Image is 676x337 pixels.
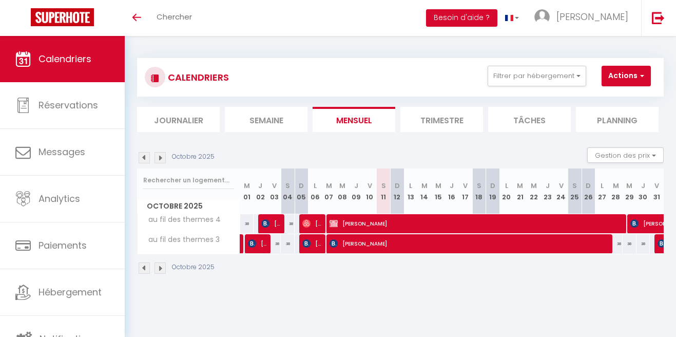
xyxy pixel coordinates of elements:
th: 25 [568,168,582,214]
span: au fil des thermes 3 [139,234,222,246]
th: 27 [595,168,609,214]
th: 20 [499,168,513,214]
abbr: M [531,181,537,191]
th: 10 [363,168,377,214]
span: [PERSON_NAME] [302,214,321,233]
h3: CALENDRIERS [165,66,229,89]
div: 38 [240,214,254,233]
abbr: M [421,181,428,191]
li: Tâches [488,107,571,132]
abbr: J [354,181,358,191]
abbr: M [326,181,332,191]
th: 21 [513,168,527,214]
abbr: S [381,181,386,191]
div: 38 [281,214,295,233]
th: 14 [418,168,432,214]
th: 09 [350,168,363,214]
th: 15 [431,168,445,214]
span: [PERSON_NAME] [330,214,625,233]
abbr: D [490,181,495,191]
span: [PERSON_NAME] [302,234,321,253]
abbr: S [572,181,577,191]
span: Paiements [38,239,87,252]
button: Filtrer par hébergement [488,66,586,86]
p: Octobre 2025 [172,263,215,272]
abbr: V [463,181,468,191]
li: Journalier [137,107,220,132]
th: 12 [390,168,404,214]
img: ... [534,9,550,25]
abbr: J [546,181,550,191]
span: Calendriers [38,52,91,65]
th: 03 [267,168,281,214]
span: [PERSON_NAME] [248,234,266,253]
abbr: V [368,181,372,191]
abbr: D [395,181,400,191]
th: 24 [554,168,568,214]
span: Chercher [157,11,192,22]
span: [PERSON_NAME] [261,214,280,233]
abbr: L [505,181,508,191]
abbr: V [559,181,564,191]
button: Besoin d'aide ? [426,9,497,27]
th: 16 [445,168,459,214]
li: Planning [576,107,659,132]
button: Gestion des prix [587,147,664,163]
th: 06 [308,168,322,214]
abbr: L [314,181,317,191]
th: 28 [609,168,623,214]
li: Mensuel [313,107,395,132]
abbr: V [654,181,659,191]
abbr: D [586,181,591,191]
th: 11 [377,168,391,214]
th: 04 [281,168,295,214]
th: 30 [636,168,650,214]
abbr: S [285,181,290,191]
th: 07 [322,168,336,214]
span: Analytics [38,192,80,205]
abbr: L [409,181,412,191]
abbr: J [450,181,454,191]
li: Semaine [225,107,307,132]
abbr: D [299,181,304,191]
abbr: M [339,181,345,191]
span: Octobre 2025 [138,199,240,214]
span: [PERSON_NAME] [330,234,611,253]
th: 26 [582,168,595,214]
abbr: M [435,181,441,191]
div: 38 [636,234,650,253]
div: 38 [281,234,295,253]
li: Trimestre [400,107,483,132]
abbr: M [626,181,632,191]
img: Super Booking [31,8,94,26]
span: au fil des thermes 4 [139,214,223,226]
span: Hébergement [38,286,102,298]
th: 08 [336,168,350,214]
th: 01 [240,168,254,214]
button: Actions [602,66,651,86]
abbr: V [272,181,277,191]
img: logout [652,11,665,24]
th: 05 [295,168,308,214]
th: 23 [540,168,554,214]
th: 29 [623,168,636,214]
div: 38 [267,234,281,253]
abbr: J [641,181,645,191]
th: 13 [404,168,418,214]
input: Rechercher un logement... [143,171,234,190]
abbr: M [244,181,250,191]
abbr: L [601,181,604,191]
th: 22 [527,168,541,214]
span: Réservations [38,99,98,111]
div: 38 [609,234,623,253]
span: [PERSON_NAME] [556,10,628,23]
th: 02 [254,168,267,214]
p: Octobre 2025 [172,152,215,162]
th: 19 [486,168,500,214]
div: 38 [623,234,636,253]
abbr: J [258,181,262,191]
th: 31 [650,168,664,214]
th: 17 [459,168,473,214]
span: Messages [38,145,85,158]
abbr: S [477,181,481,191]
